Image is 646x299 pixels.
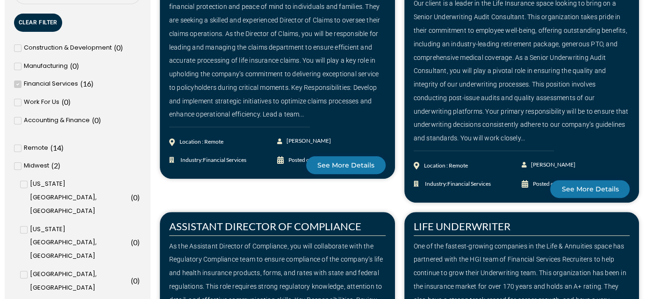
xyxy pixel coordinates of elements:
[62,97,64,106] span: (
[24,77,78,91] span: Financial Services
[24,59,68,73] span: Manufacturing
[114,43,116,52] span: (
[306,156,386,174] a: See More Details
[169,220,361,233] a: ASSISTANT DIRECTOR OF COMPLIANCE
[121,43,123,52] span: )
[133,238,137,247] span: 0
[30,268,129,295] span: [GEOGRAPHIC_DATA], [GEOGRAPHIC_DATA]
[58,161,60,170] span: )
[24,159,49,173] span: Midwest
[61,143,64,152] span: )
[133,276,137,285] span: 0
[99,116,101,124] span: )
[54,161,58,170] span: 2
[83,79,91,88] span: 16
[53,143,61,152] span: 14
[24,95,59,109] span: Work For Us
[277,134,331,148] a: [PERSON_NAME]
[137,193,140,202] span: )
[137,238,140,247] span: )
[30,177,129,218] span: [US_STATE][GEOGRAPHIC_DATA], [GEOGRAPHIC_DATA]
[561,186,618,192] span: See More Details
[30,223,129,263] span: [US_STATE][GEOGRAPHIC_DATA], [GEOGRAPHIC_DATA]
[414,220,510,233] a: LIFE UNDERWRITER
[133,193,137,202] span: 0
[91,79,93,88] span: )
[179,135,223,149] div: Location : Remote
[94,116,99,124] span: 0
[50,143,53,152] span: (
[284,134,331,148] span: [PERSON_NAME]
[70,61,72,70] span: (
[550,180,630,198] a: See More Details
[92,116,94,124] span: (
[51,161,54,170] span: (
[529,158,575,172] span: [PERSON_NAME]
[24,114,90,127] span: Accounting & Finance
[14,14,62,32] button: Clear Filter
[72,61,77,70] span: 0
[317,162,374,168] span: See More Details
[24,141,48,155] span: Remote
[24,41,112,55] span: Construction & Development
[424,159,468,173] div: Location : Remote
[131,276,133,285] span: (
[131,238,133,247] span: (
[77,61,79,70] span: )
[131,193,133,202] span: (
[64,97,68,106] span: 0
[116,43,121,52] span: 0
[80,79,83,88] span: (
[137,276,140,285] span: )
[522,158,576,172] a: [PERSON_NAME]
[68,97,71,106] span: )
